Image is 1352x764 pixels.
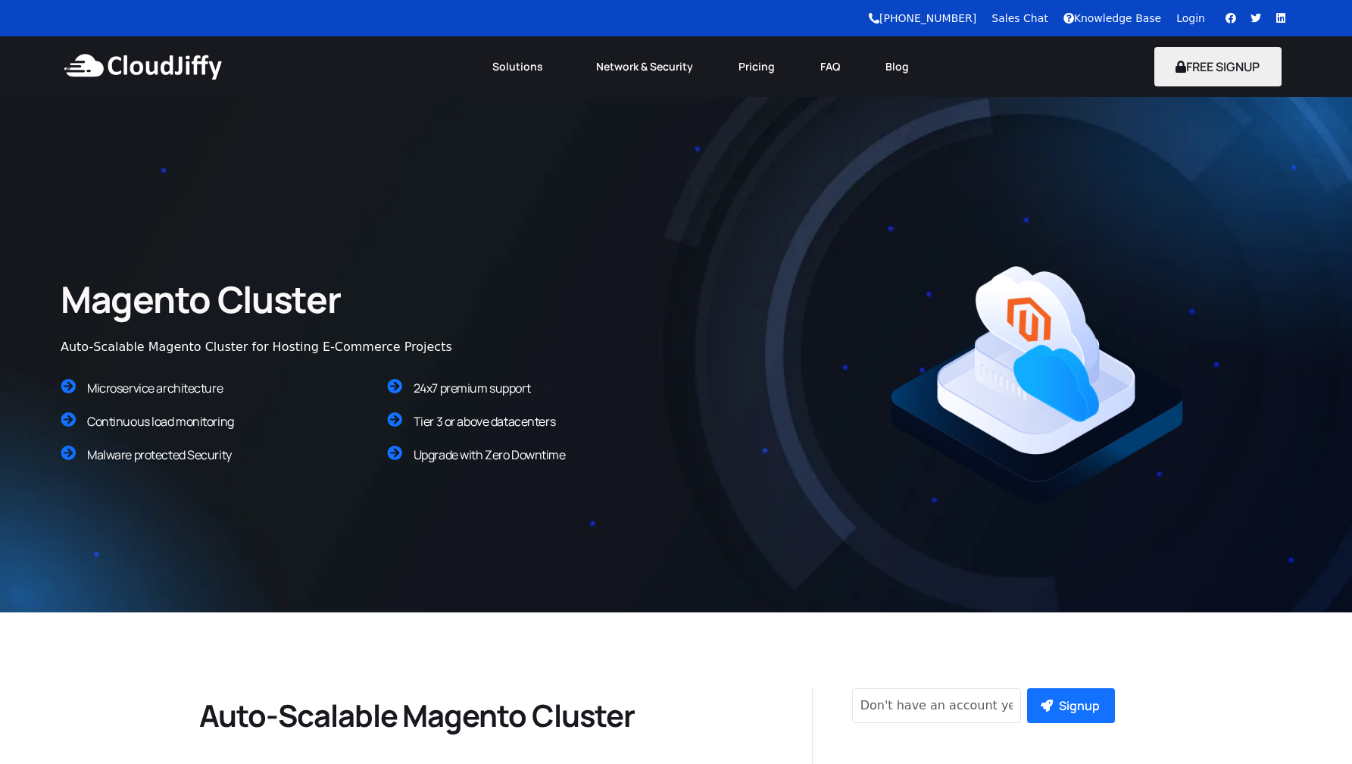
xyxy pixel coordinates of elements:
[863,50,932,83] a: Blog
[414,413,555,430] span: Tier 3 or above datacenters
[852,688,1022,723] input: Don't have an account yet?
[199,696,759,735] h2: Auto-Scalable Magento Cluster
[716,50,798,83] a: Pricing
[87,446,232,463] span: Malware protected Security
[1063,12,1162,24] a: Knowledge Base
[414,446,566,463] span: Upgrade with Zero Downtime
[61,338,591,356] div: Auto-Scalable Magento Cluster for Hosting E-Commerce Projects
[1154,47,1282,86] button: FREE SIGNUP
[991,12,1048,24] a: Sales Chat
[885,261,1188,509] img: Magento.png
[573,50,716,83] a: Network & Security
[470,50,573,83] a: Solutions
[414,380,530,396] span: 24x7 premium support
[61,276,501,323] h2: Magento Cluster
[87,413,234,430] span: Continuous load monitoring
[1154,58,1282,75] a: FREE SIGNUP
[1027,688,1115,723] button: Signup
[87,380,223,396] span: Microservice architecture
[798,50,863,83] a: FAQ
[869,12,976,24] a: [PHONE_NUMBER]
[1176,12,1205,24] a: Login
